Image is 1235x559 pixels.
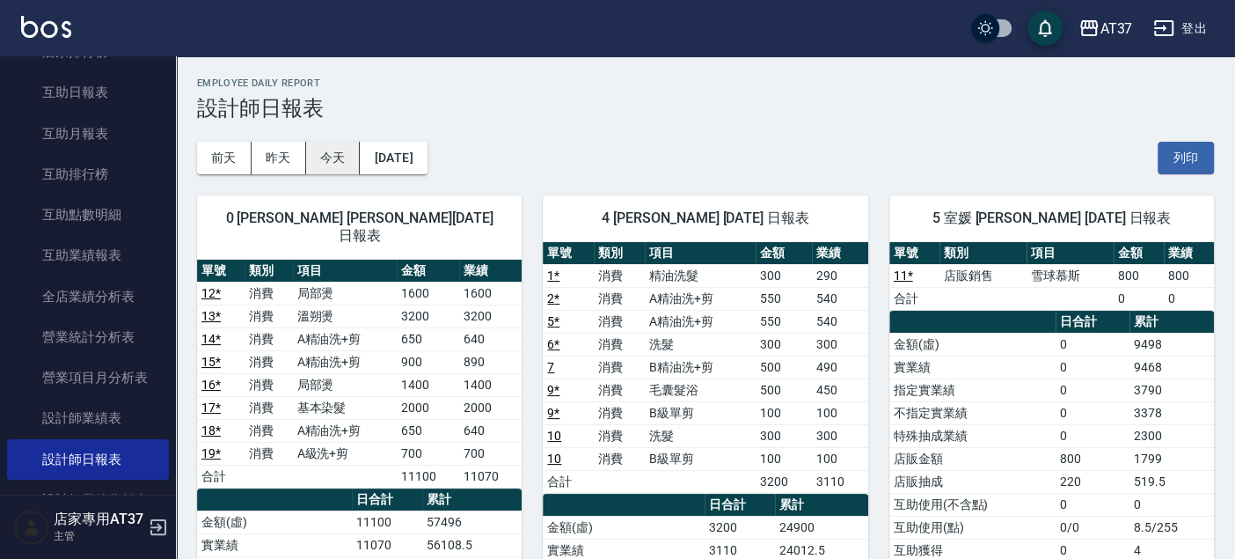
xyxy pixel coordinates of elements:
th: 類別 [939,242,1027,265]
td: 局部燙 [293,282,397,305]
th: 金額 [397,260,459,283]
td: 300 [756,424,812,447]
td: 900 [397,350,459,373]
td: 0 [1056,493,1129,516]
a: 互助業績報表 [7,235,169,276]
a: 互助月報表 [7,114,169,154]
td: 2000 [459,396,522,419]
th: 金額 [756,242,812,265]
td: 300 [812,333,868,356]
td: A精油洗+剪 [293,419,397,442]
p: 主管 [54,528,143,544]
td: 1400 [459,373,522,396]
td: A精油洗+剪 [293,327,397,350]
td: 100 [812,401,868,424]
td: 550 [756,287,812,310]
td: 290 [812,264,868,287]
td: 3790 [1129,379,1214,401]
td: 消費 [594,287,645,310]
table: a dense table [889,242,1214,311]
td: 3200 [459,305,522,327]
td: 100 [756,401,812,424]
td: 300 [756,333,812,356]
span: 4 [PERSON_NAME] [DATE] 日報表 [564,210,846,227]
th: 日合計 [705,494,776,517]
th: 單號 [197,260,245,283]
td: 0 [1164,287,1214,310]
td: 合計 [197,465,245,488]
td: A精油洗+剪 [293,350,397,373]
a: 設計師業績分析表 [7,480,169,520]
td: 合計 [543,470,594,493]
td: 640 [459,327,522,350]
td: 消費 [594,356,645,379]
th: 金額 [1114,242,1164,265]
span: 5 室媛 [PERSON_NAME] [DATE] 日報表 [910,210,1193,227]
th: 類別 [594,242,645,265]
td: 3200 [756,470,812,493]
td: 洗髮 [645,424,756,447]
td: 650 [397,327,459,350]
td: 消費 [594,447,645,470]
h3: 設計師日報表 [197,96,1214,121]
td: 650 [397,419,459,442]
a: 10 [547,429,561,443]
td: 24900 [775,516,867,539]
td: 消費 [245,305,292,327]
td: 消費 [245,419,292,442]
button: 登出 [1146,12,1214,45]
td: 毛囊髮浴 [645,379,756,401]
td: 消費 [594,333,645,356]
td: 店販抽成 [889,470,1056,493]
td: 640 [459,419,522,442]
td: 9468 [1129,356,1214,379]
img: Person [14,510,49,545]
td: 100 [756,447,812,470]
td: 3200 [705,516,776,539]
td: 220 [1056,470,1129,493]
table: a dense table [543,242,867,494]
td: B精油洗+剪 [645,356,756,379]
img: Logo [21,16,71,38]
td: 互助使用(點) [889,516,1056,539]
td: 300 [812,424,868,447]
td: 店販銷售 [939,264,1027,287]
td: 1600 [459,282,522,305]
td: 0 [1056,333,1129,356]
td: 100 [812,447,868,470]
td: 實業績 [197,533,352,556]
td: 490 [812,356,868,379]
td: 3200 [397,305,459,327]
td: 540 [812,287,868,310]
td: 0 [1129,493,1214,516]
td: A精油洗+剪 [645,287,756,310]
th: 累計 [775,494,867,517]
td: 540 [812,310,868,333]
td: 700 [397,442,459,465]
td: 金額(虛) [197,511,352,533]
td: 800 [1114,264,1164,287]
th: 日合計 [352,489,422,511]
td: 0/0 [1056,516,1129,539]
td: 金額(虛) [889,333,1056,356]
td: B級單剪 [645,447,756,470]
td: 700 [459,442,522,465]
td: 消費 [245,282,292,305]
td: 互助使用(不含點) [889,493,1056,516]
td: 消費 [594,379,645,401]
td: 指定實業績 [889,379,1056,401]
th: 項目 [645,242,756,265]
button: 列印 [1158,142,1214,174]
th: 業績 [459,260,522,283]
td: 實業績 [889,356,1056,379]
td: 消費 [245,350,292,373]
td: 3110 [812,470,868,493]
td: 800 [1056,447,1129,470]
td: 消費 [245,327,292,350]
button: 今天 [306,142,361,174]
th: 項目 [293,260,397,283]
a: 營業統計分析表 [7,317,169,357]
td: 519.5 [1129,470,1214,493]
a: 設計師日報表 [7,439,169,480]
td: 0 [1056,356,1129,379]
